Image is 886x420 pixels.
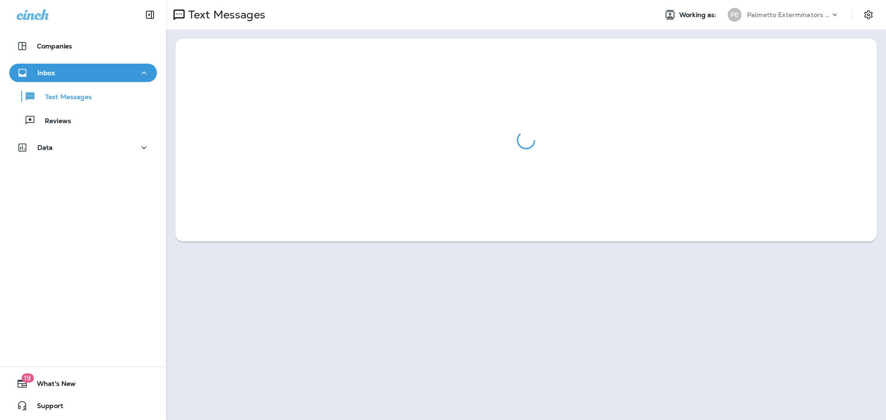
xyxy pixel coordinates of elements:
[37,69,55,77] p: Inbox
[9,37,157,55] button: Companies
[28,380,76,391] span: What's New
[9,111,157,130] button: Reviews
[728,8,742,22] div: PE
[9,87,157,106] button: Text Messages
[747,11,830,18] p: Palmetto Exterminators LLC
[679,11,718,19] span: Working as:
[36,117,71,126] p: Reviews
[137,6,163,24] button: Collapse Sidebar
[37,42,72,50] p: Companies
[9,138,157,157] button: Data
[37,144,53,151] p: Data
[36,93,92,102] p: Text Messages
[9,374,157,393] button: 19What's New
[9,396,157,415] button: Support
[185,8,265,22] p: Text Messages
[28,402,63,413] span: Support
[9,64,157,82] button: Inbox
[21,373,34,383] span: 19
[860,6,877,23] button: Settings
